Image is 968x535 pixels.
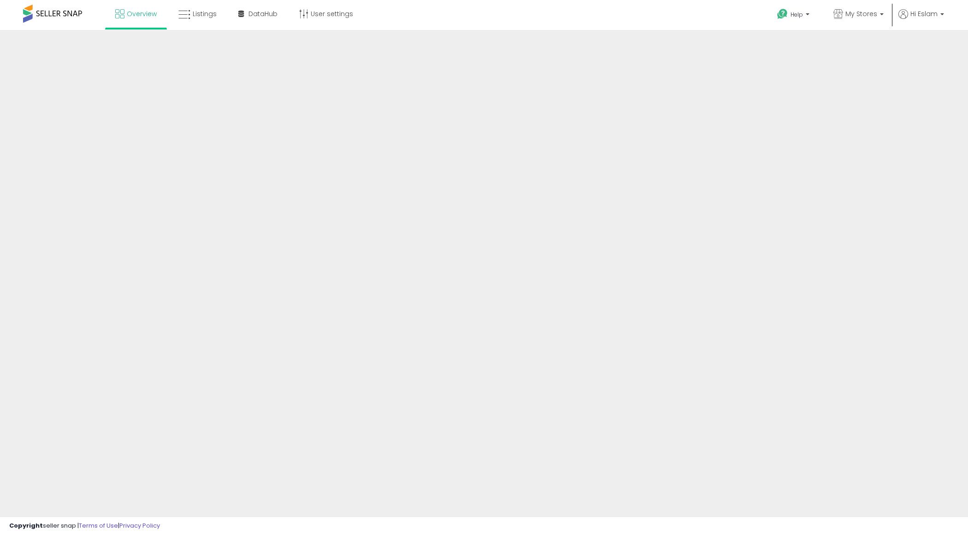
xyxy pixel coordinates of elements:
[898,9,944,30] a: Hi Eslam
[193,9,217,18] span: Listings
[770,1,819,30] a: Help
[791,11,803,18] span: Help
[777,8,788,20] i: Get Help
[248,9,277,18] span: DataHub
[910,9,938,18] span: Hi Eslam
[127,9,157,18] span: Overview
[845,9,877,18] span: My Stores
